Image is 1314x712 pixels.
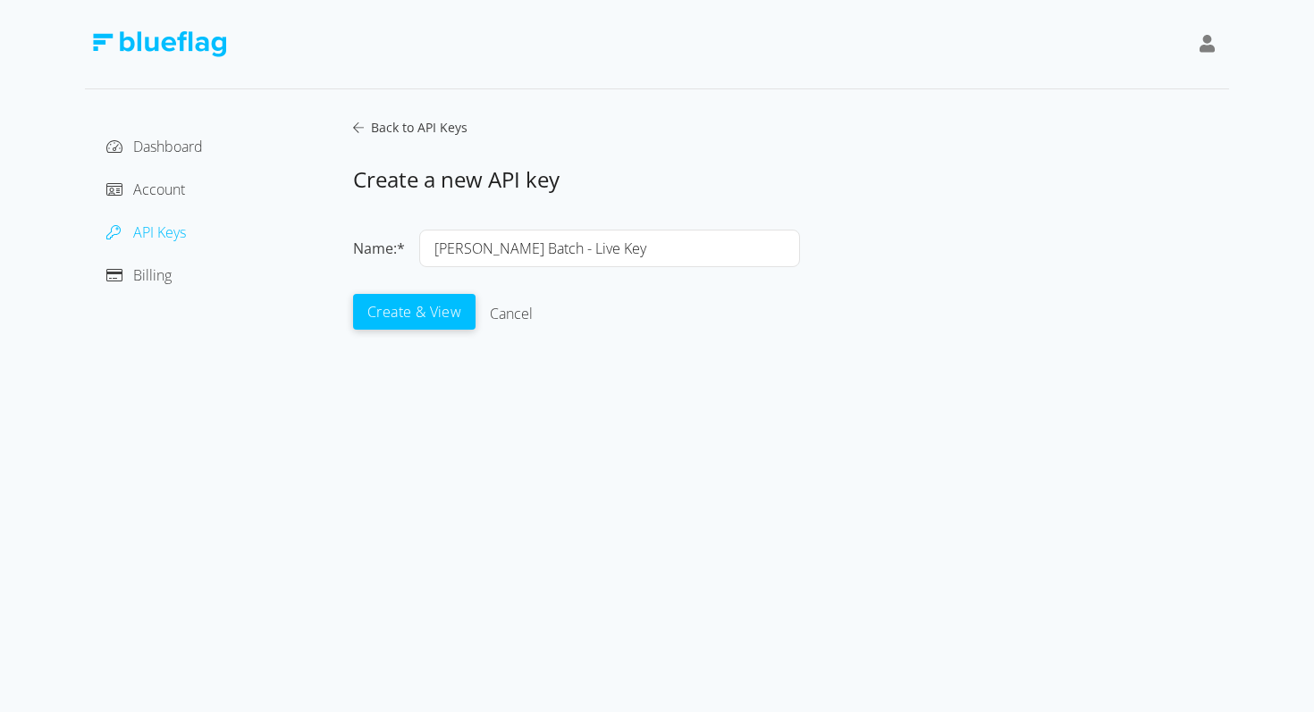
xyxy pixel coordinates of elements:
[133,265,172,285] span: Billing
[353,164,560,194] span: Create a new API key
[353,294,476,330] button: Create & View
[92,31,226,57] img: Blue Flag Logo
[133,137,203,156] span: Dashboard
[106,265,172,285] a: Billing
[106,137,203,156] a: Dashboard
[490,304,533,323] a: Cancel
[364,119,467,136] span: Back to API Keys
[106,180,185,199] a: Account
[353,239,405,258] span: Name:*
[419,230,800,267] input: eg. Your project name
[133,222,186,242] span: API Keys
[133,180,185,199] span: Account
[106,222,186,242] a: API Keys
[353,118,1229,137] a: Back to API Keys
